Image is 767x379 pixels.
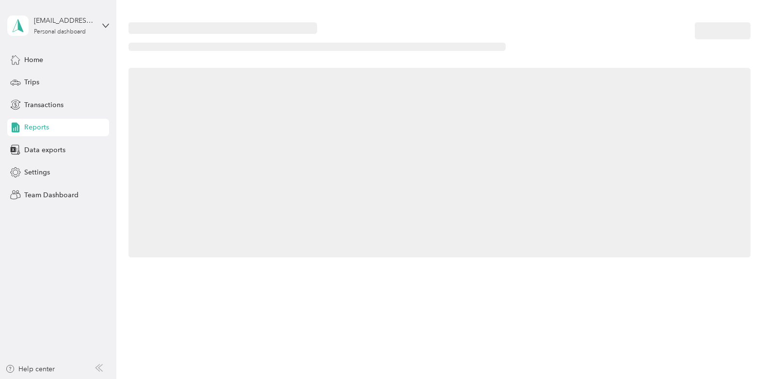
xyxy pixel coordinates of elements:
[713,325,767,379] iframe: Everlance-gr Chat Button Frame
[24,145,65,155] span: Data exports
[24,55,43,65] span: Home
[24,167,50,177] span: Settings
[24,77,39,87] span: Trips
[24,100,64,110] span: Transactions
[5,364,55,374] button: Help center
[24,122,49,132] span: Reports
[24,190,79,200] span: Team Dashboard
[34,16,95,26] div: [EMAIL_ADDRESS][DOMAIN_NAME]
[34,29,86,35] div: Personal dashboard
